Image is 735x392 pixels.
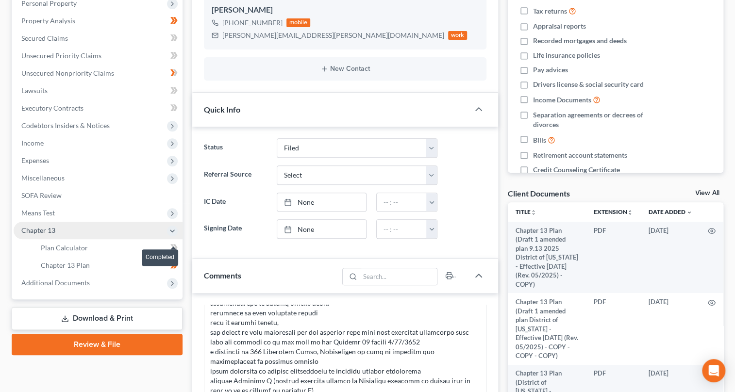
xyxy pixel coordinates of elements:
[533,110,661,130] span: Separation agreements or decrees of divorces
[508,293,586,364] td: Chapter 13 Plan (Draft 1 amended plan District of [US_STATE] - Effective [DATE] (Rev. 05/2025) - ...
[686,210,692,215] i: expand_more
[21,51,101,60] span: Unsecured Priority Claims
[533,95,591,105] span: Income Documents
[649,208,692,215] a: Date Added expand_more
[12,334,183,355] a: Review & File
[531,210,536,215] i: unfold_more
[21,86,48,95] span: Lawsuits
[41,244,88,252] span: Plan Calculator
[377,220,427,238] input: -- : --
[21,16,75,25] span: Property Analysis
[14,47,183,65] a: Unsecured Priority Claims
[21,174,65,182] span: Miscellaneous
[14,65,183,82] a: Unsecured Nonpriority Claims
[533,150,627,160] span: Retirement account statements
[21,69,114,77] span: Unsecured Nonpriority Claims
[641,222,700,293] td: [DATE]
[586,222,641,293] td: PDF
[586,293,641,364] td: PDF
[277,220,366,238] a: None
[21,139,44,147] span: Income
[21,104,84,112] span: Executory Contracts
[533,36,627,46] span: Recorded mortgages and deeds
[21,156,49,164] span: Expenses
[199,165,272,185] label: Referral Source
[14,187,183,204] a: SOFA Review
[199,138,272,158] label: Status
[21,121,110,130] span: Codebtors Insiders & Notices
[21,226,55,234] span: Chapter 13
[448,31,468,40] div: work
[21,34,68,42] span: Secured Claims
[508,188,570,198] div: Client Documents
[33,257,183,274] a: Chapter 13 Plan
[533,50,600,60] span: Life insurance policies
[277,193,366,212] a: None
[377,193,427,212] input: -- : --
[222,31,444,40] div: [PERSON_NAME][EMAIL_ADDRESS][PERSON_NAME][DOMAIN_NAME]
[533,65,568,75] span: Pay advices
[533,80,644,89] span: Drivers license & social security card
[533,21,586,31] span: Appraisal reports
[14,30,183,47] a: Secured Claims
[21,209,55,217] span: Means Test
[508,222,586,293] td: Chapter 13 Plan (Draft 1 amended plan 9.13 2025 District of [US_STATE] - Effective [DATE] (Rev. 0...
[14,99,183,117] a: Executory Contracts
[360,268,437,285] input: Search...
[222,18,283,28] div: [PHONE_NUMBER]
[21,191,62,199] span: SOFA Review
[641,293,700,364] td: [DATE]
[533,165,620,175] span: Credit Counseling Certificate
[199,193,272,212] label: IC Date
[12,307,183,330] a: Download & Print
[199,219,272,239] label: Signing Date
[204,105,240,114] span: Quick Info
[204,271,241,280] span: Comments
[21,278,90,287] span: Additional Documents
[516,208,536,215] a: Titleunfold_more
[286,18,311,27] div: mobile
[33,239,183,257] a: Plan Calculator
[41,261,90,269] span: Chapter 13 Plan
[594,208,633,215] a: Extensionunfold_more
[212,65,479,73] button: New Contact
[212,4,479,16] div: [PERSON_NAME]
[533,135,546,145] span: Bills
[533,6,567,16] span: Tax returns
[695,190,719,196] a: View All
[627,210,633,215] i: unfold_more
[702,359,725,382] div: Open Intercom Messenger
[14,12,183,30] a: Property Analysis
[142,249,178,265] div: Completed
[14,82,183,99] a: Lawsuits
